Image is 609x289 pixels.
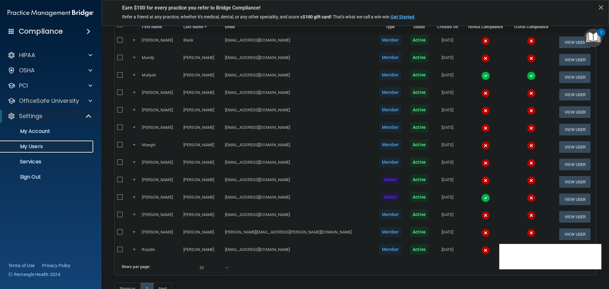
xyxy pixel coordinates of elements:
[19,82,28,89] p: PCI
[222,138,375,156] td: [EMAIL_ADDRESS][DOMAIN_NAME]
[19,51,35,59] p: HIPAA
[391,14,415,19] a: Get Started
[139,156,181,173] td: [PERSON_NAME]
[410,174,428,185] span: Active
[181,69,222,86] td: [PERSON_NAME]
[379,140,402,150] span: Member
[481,54,490,63] img: cross.ca9f0e7f.svg
[222,103,375,121] td: [EMAIL_ADDRESS][DOMAIN_NAME]
[432,173,462,191] td: [DATE]
[559,141,591,153] button: View User
[139,103,181,121] td: [PERSON_NAME]
[375,18,406,34] th: Type
[410,244,428,254] span: Active
[527,211,536,220] img: cross.ca9f0e7f.svg
[598,2,604,12] button: Close
[19,27,63,36] h4: Compliance
[381,192,400,202] span: Admin
[122,14,303,19] span: Refer a friend at any practice, whether it's medical, dental, or any other speciality, and score a
[181,138,222,156] td: [PERSON_NAME]
[139,86,181,103] td: [PERSON_NAME]
[139,51,181,69] td: Mandy
[499,244,601,269] iframe: Drift Widget Chat Controller
[584,29,603,47] button: Open Resource Center, 2 new notifications
[527,141,536,150] img: cross.ca9f0e7f.svg
[122,5,588,11] p: Earn $100 for every practice you refer to Bridge Compliance!
[4,128,91,135] p: My Account
[559,194,591,205] button: View User
[527,71,536,80] img: tick.e7d51cea.svg
[379,227,402,237] span: Member
[139,34,181,51] td: [PERSON_NAME]
[527,124,536,133] img: cross.ca9f0e7f.svg
[379,70,402,80] span: Member
[559,106,591,118] button: View User
[600,32,602,41] div: 2
[410,35,428,45] span: Active
[222,191,375,208] td: [EMAIL_ADDRESS][DOMAIN_NAME]
[181,208,222,226] td: [PERSON_NAME]
[331,14,391,19] span: ! That's what we call a win-win.
[432,103,462,121] td: [DATE]
[8,82,92,89] a: PCI
[139,243,181,260] td: Rozalin
[379,35,402,45] span: Member
[181,191,222,208] td: [PERSON_NAME]
[559,54,591,66] button: View User
[379,244,402,254] span: Member
[142,23,162,31] a: First Name
[183,23,207,31] a: Last Name
[222,243,375,260] td: [EMAIL_ADDRESS][DOMAIN_NAME]
[481,176,490,185] img: cross.ca9f0e7f.svg
[122,264,150,269] b: Rows per page:
[222,226,375,243] td: [PERSON_NAME][EMAIL_ADDRESS][PERSON_NAME][DOMAIN_NAME]
[222,51,375,69] td: [EMAIL_ADDRESS][DOMAIN_NAME]
[181,86,222,103] td: [PERSON_NAME]
[432,69,462,86] td: [DATE]
[527,54,536,63] img: cross.ca9f0e7f.svg
[410,192,428,202] span: Active
[410,209,428,220] span: Active
[379,157,402,167] span: Member
[42,262,71,269] a: Privacy Policy
[432,51,462,69] td: [DATE]
[406,18,433,34] th: Status
[181,34,222,51] td: Blank
[222,173,375,191] td: [EMAIL_ADDRESS][DOMAIN_NAME]
[19,97,79,105] p: OfficeSafe University
[222,69,375,86] td: [EMAIL_ADDRESS][DOMAIN_NAME]
[379,105,402,115] span: Member
[379,87,402,97] span: Member
[8,67,92,74] a: OSHA
[527,194,536,202] img: cross.ca9f0e7f.svg
[139,191,181,208] td: [PERSON_NAME]
[527,106,536,115] img: cross.ca9f0e7f.svg
[481,246,490,255] img: cross.ca9f0e7f.svg
[181,243,222,260] td: [PERSON_NAME]
[391,14,414,19] strong: Get Started
[410,122,428,132] span: Active
[8,51,92,59] a: HIPAA
[432,34,462,51] td: [DATE]
[181,103,222,121] td: [PERSON_NAME]
[8,271,60,278] span: Ⓒ Rectangle Health 2024
[559,124,591,135] button: View User
[481,89,490,98] img: cross.ca9f0e7f.svg
[527,36,536,45] img: cross.ca9f0e7f.svg
[559,211,591,223] button: View User
[19,67,35,74] p: OSHA
[432,208,462,226] td: [DATE]
[181,156,222,173] td: [PERSON_NAME]
[379,122,402,132] span: Member
[8,262,35,269] a: Terms of Use
[379,52,402,62] span: Member
[222,34,375,51] td: [EMAIL_ADDRESS][DOMAIN_NAME]
[410,157,428,167] span: Active
[4,174,91,180] p: Sign Out
[432,243,462,260] td: [DATE]
[410,70,428,80] span: Active
[4,159,91,165] p: Services
[559,159,591,170] button: View User
[139,121,181,138] td: [PERSON_NAME]
[527,159,536,167] img: cross.ca9f0e7f.svg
